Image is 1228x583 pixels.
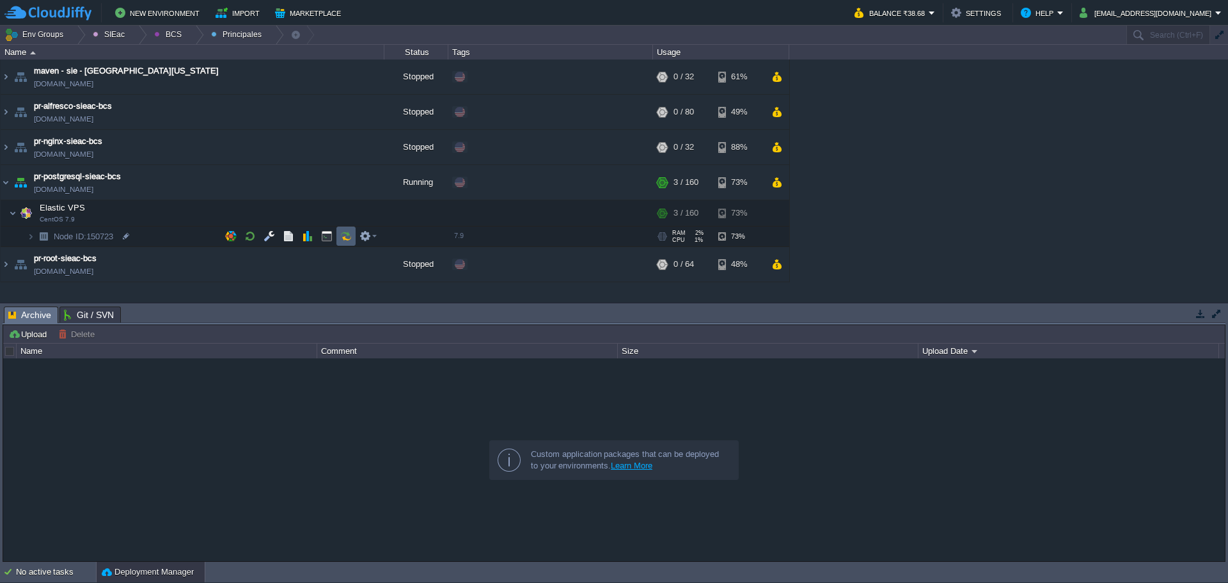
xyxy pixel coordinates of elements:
[52,231,115,242] a: Node ID:150723
[718,130,760,164] div: 88%
[38,203,87,212] a: Elastic VPSCentOS 7.9
[12,60,29,94] img: AMDAwAAAACH5BAEAAAAALAAAAAABAAEAAAICRAEAOw==
[454,232,464,239] span: 7.9
[673,165,698,200] div: 3 / 160
[673,200,698,226] div: 3 / 160
[1,45,384,60] div: Name
[384,95,448,129] div: Stopped
[54,232,86,241] span: Node ID:
[211,26,266,44] button: Principales
[384,165,448,200] div: Running
[718,60,760,94] div: 61%
[951,5,1005,20] button: Settings
[12,130,29,164] img: AMDAwAAAACH5BAEAAAAALAAAAAABAAEAAAICRAEAOw==
[919,344,1218,358] div: Upload Date
[17,344,317,358] div: Name
[385,45,448,60] div: Status
[34,77,93,90] span: [DOMAIN_NAME]
[718,247,760,282] div: 48%
[12,247,29,282] img: AMDAwAAAACH5BAEAAAAALAAAAAABAAEAAAICRAEAOw==
[672,230,686,236] span: RAM
[30,51,36,54] img: AMDAwAAAACH5BAEAAAAALAAAAAABAAEAAAICRAEAOw==
[275,5,345,20] button: Marketplace
[154,26,186,44] button: BCS
[34,170,121,183] a: pr-postgresql-sieac-bcs
[673,60,694,94] div: 0 / 32
[34,265,93,278] a: [DOMAIN_NAME]
[4,5,91,21] img: CloudJiffy
[34,135,102,148] a: pr-nginx-sieac-bcs
[384,130,448,164] div: Stopped
[673,130,694,164] div: 0 / 32
[16,562,96,582] div: No active tasks
[673,247,694,282] div: 0 / 64
[318,344,617,358] div: Comment
[8,328,51,340] button: Upload
[4,26,68,44] button: Env Groups
[1,165,11,200] img: AMDAwAAAACH5BAEAAAAALAAAAAABAAEAAAICRAEAOw==
[102,566,194,579] button: Deployment Manager
[8,307,51,323] span: Archive
[52,231,115,242] span: 150723
[718,95,760,129] div: 49%
[1,95,11,129] img: AMDAwAAAACH5BAEAAAAALAAAAAABAAEAAAICRAEAOw==
[34,252,97,265] a: pr-root-sieac-bcs
[618,344,918,358] div: Size
[718,165,760,200] div: 73%
[1,247,11,282] img: AMDAwAAAACH5BAEAAAAALAAAAAABAAEAAAICRAEAOw==
[34,65,219,77] a: maven - sie - [GEOGRAPHIC_DATA][US_STATE]
[34,183,93,196] span: [DOMAIN_NAME]
[12,95,29,129] img: AMDAwAAAACH5BAEAAAAALAAAAAABAAEAAAICRAEAOw==
[1080,5,1215,20] button: [EMAIL_ADDRESS][DOMAIN_NAME]
[34,113,93,125] span: [DOMAIN_NAME]
[1174,532,1215,570] iframe: chat widget
[12,165,29,200] img: AMDAwAAAACH5BAEAAAAALAAAAAABAAEAAAICRAEAOw==
[449,45,652,60] div: Tags
[690,237,703,243] span: 1%
[64,307,114,323] span: Git / SVN
[672,237,685,243] span: CPU
[115,5,203,20] button: New Environment
[34,148,93,161] span: [DOMAIN_NAME]
[611,461,652,470] a: Learn More
[9,200,17,226] img: AMDAwAAAACH5BAEAAAAALAAAAAABAAEAAAICRAEAOw==
[1021,5,1057,20] button: Help
[718,200,760,226] div: 73%
[673,95,694,129] div: 0 / 80
[1,130,11,164] img: AMDAwAAAACH5BAEAAAAALAAAAAABAAEAAAICRAEAOw==
[854,5,929,20] button: Balance ₹38.68
[93,26,129,44] button: SIEac
[17,200,35,226] img: AMDAwAAAACH5BAEAAAAALAAAAAABAAEAAAICRAEAOw==
[1,60,11,94] img: AMDAwAAAACH5BAEAAAAALAAAAAABAAEAAAICRAEAOw==
[691,230,704,236] span: 2%
[384,60,448,94] div: Stopped
[40,216,75,223] span: CentOS 7.9
[384,247,448,282] div: Stopped
[654,45,789,60] div: Usage
[38,202,87,213] span: Elastic VPS
[58,328,98,340] button: Delete
[34,100,112,113] a: pr-alfresco-sieac-bcs
[531,449,728,472] div: Custom application packages that can be deployed to your environments.
[27,227,35,246] img: AMDAwAAAACH5BAEAAAAALAAAAAABAAEAAAICRAEAOw==
[216,5,264,20] button: Import
[35,227,52,246] img: AMDAwAAAACH5BAEAAAAALAAAAAABAAEAAAICRAEAOw==
[718,227,760,246] div: 73%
